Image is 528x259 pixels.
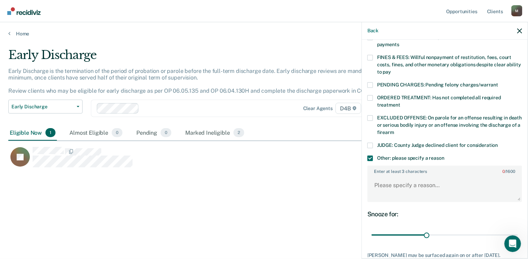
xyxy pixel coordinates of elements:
[368,166,521,174] label: Enter at least 3 characters
[377,55,521,75] span: FINES & FEES: Willful nonpayment of restitution, fees, court costs, fines, and other monetary obl...
[335,103,361,114] span: D4B
[377,95,501,108] span: ORDERED TREATMENT: Has not completed all required treatment
[377,155,444,161] span: Other: please specify a reason
[8,31,520,37] a: Home
[511,5,522,16] button: Profile dropdown button
[7,7,41,15] img: Recidiviz
[367,252,522,258] div: [PERSON_NAME] may be surfaced again on or after [DATE].
[367,28,378,34] button: Back
[8,125,57,141] div: Eligible Now
[377,82,498,87] span: PENDING CHARGES: Pending felony charges/warrant
[8,147,456,174] div: CaseloadOpportunityCell-0240556
[502,169,505,174] span: 0
[135,125,173,141] div: Pending
[303,106,333,111] div: Clear agents
[112,128,122,137] span: 0
[8,68,381,94] p: Early Discharge is the termination of the period of probation or parole before the full-term disc...
[504,235,521,252] iframe: Intercom live chat
[502,169,515,174] span: / 1600
[233,128,244,137] span: 2
[11,104,74,110] span: Early Discharge
[68,125,124,141] div: Almost Eligible
[8,48,404,68] div: Early Discharge
[367,210,522,218] div: Snooze for:
[161,128,171,137] span: 0
[45,128,56,137] span: 1
[377,142,498,148] span: JUDGE: County Judge declined client for consideration
[511,5,522,16] div: M
[377,115,522,135] span: EXCLUDED OFFENSE: On parole for an offense resulting in death or serious bodily injury or an offe...
[184,125,246,141] div: Marked Ineligible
